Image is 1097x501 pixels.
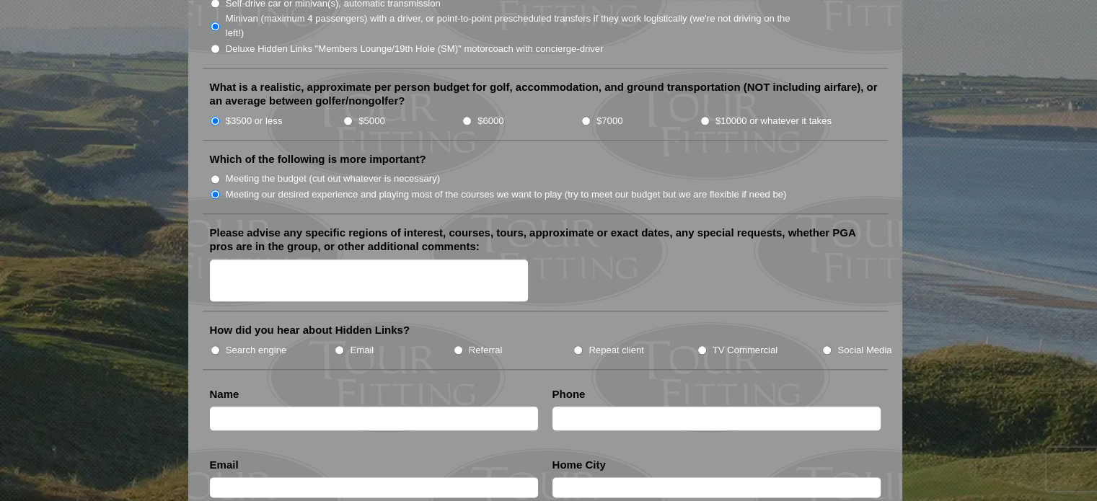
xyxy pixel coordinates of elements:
[350,343,374,358] label: Email
[210,80,881,108] label: What is a realistic, approximate per person budget for golf, accommodation, and ground transporta...
[210,152,426,167] label: Which of the following is more important?
[210,226,881,254] label: Please advise any specific regions of interest, courses, tours, approximate or exact dates, any s...
[715,114,832,128] label: $10000 or whatever it takes
[477,114,503,128] label: $6000
[226,172,440,186] label: Meeting the budget (cut out whatever is necessary)
[358,114,384,128] label: $5000
[226,187,787,202] label: Meeting our desired experience and playing most of the courses we want to play (try to meet our b...
[589,343,644,358] label: Repeat client
[226,343,287,358] label: Search engine
[210,323,410,337] label: How did you hear about Hidden Links?
[552,458,606,472] label: Home City
[713,343,777,358] label: TV Commercial
[596,114,622,128] label: $7000
[552,387,586,402] label: Phone
[226,42,604,56] label: Deluxe Hidden Links "Members Lounge/19th Hole (SM)" motorcoach with concierge-driver
[226,114,283,128] label: $3500 or less
[226,12,806,40] label: Minivan (maximum 4 passengers) with a driver, or point-to-point prescheduled transfers if they wo...
[210,458,239,472] label: Email
[469,343,503,358] label: Referral
[837,343,891,358] label: Social Media
[210,387,239,402] label: Name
